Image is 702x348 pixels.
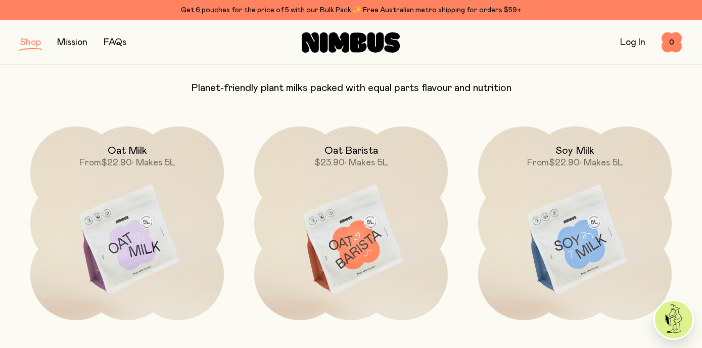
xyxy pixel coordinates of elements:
[20,4,682,16] div: Get 6 pouches for the price of 5 with our Bulk Pack ✨ Free Australian metro shipping for orders $59+
[30,126,224,320] a: Oat MilkFrom$22.90• Makes 5L
[662,32,682,53] button: 0
[254,126,448,320] a: Oat Barista$23.90• Makes 5L
[478,126,672,320] a: Soy MilkFrom$22.90• Makes 5L
[132,158,175,167] span: • Makes 5L
[108,145,147,157] h2: Oat Milk
[527,158,549,167] span: From
[324,145,378,157] h2: Oat Barista
[20,82,682,94] p: Planet-friendly plant milks packed with equal parts flavour and nutrition
[79,158,101,167] span: From
[101,158,132,167] span: $22.90
[555,145,594,157] h2: Soy Milk
[549,158,580,167] span: $22.90
[620,38,645,47] a: Log In
[655,301,692,338] img: agent
[104,38,126,47] a: FAQs
[57,38,87,47] a: Mission
[345,158,388,167] span: • Makes 5L
[580,158,623,167] span: • Makes 5L
[314,158,345,167] span: $23.90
